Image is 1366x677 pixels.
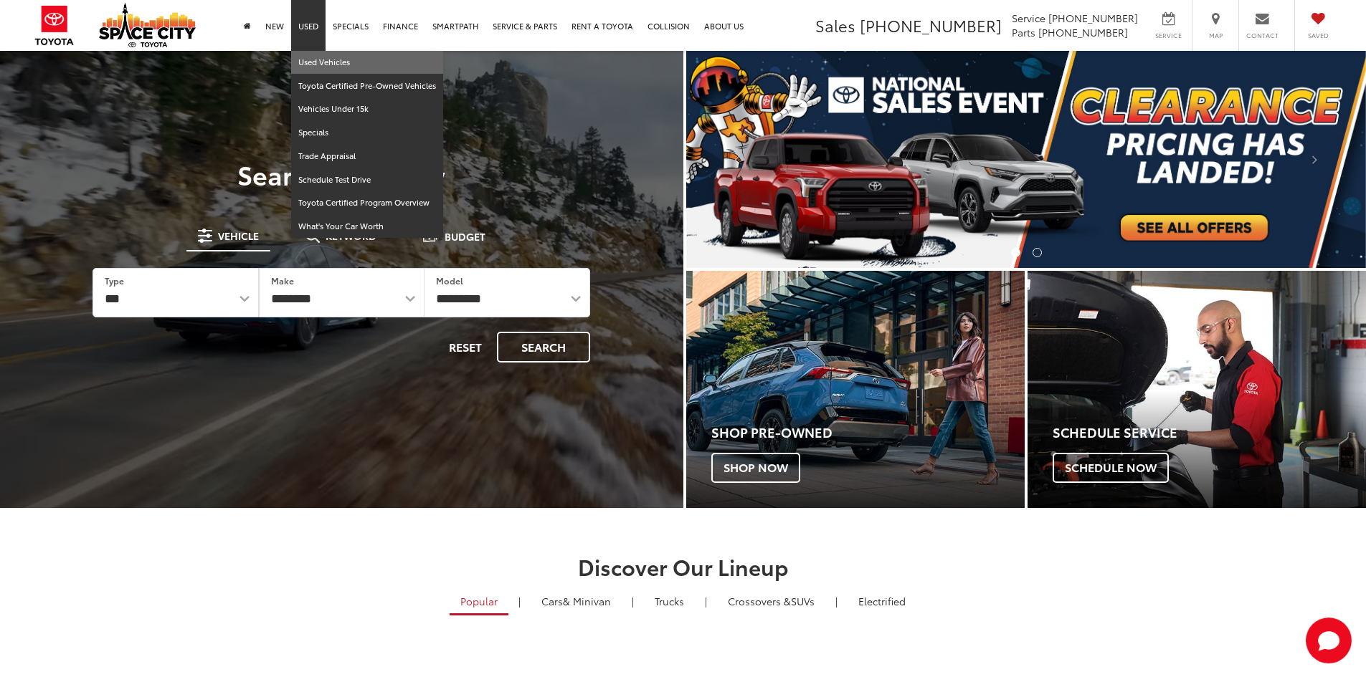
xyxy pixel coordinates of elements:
[178,554,1189,578] h2: Discover Our Lineup
[291,168,443,192] a: Schedule Test Drive
[326,231,376,241] span: Keyword
[1038,25,1128,39] span: [PHONE_NUMBER]
[644,589,695,613] a: Trucks
[1053,426,1366,440] h4: Schedule Service
[291,75,443,98] a: Toyota Certified Pre-Owned Vehicles
[686,271,1025,508] div: Toyota
[701,594,711,608] li: |
[628,594,637,608] li: |
[105,274,124,287] label: Type
[717,589,825,613] a: SUVs
[686,271,1025,508] a: Shop Pre-Owned Shop Now
[860,14,1002,37] span: [PHONE_NUMBER]
[1246,31,1279,40] span: Contact
[1053,453,1169,483] span: Schedule Now
[563,594,611,608] span: & Minivan
[1264,80,1366,239] button: Click to view next picture.
[1302,31,1334,40] span: Saved
[711,453,800,483] span: Shop Now
[445,231,485,241] span: Budget
[1200,31,1231,40] span: Map
[1306,618,1352,663] svg: Start Chat
[291,51,443,75] a: Used Vehicles
[291,215,443,238] a: What's Your Car Worth
[218,231,259,241] span: Vehicle
[291,97,443,121] a: Vehicles Under 15k
[291,191,443,215] a: Toyota Certified Program Overview
[531,589,622,613] a: Cars
[271,274,294,287] label: Make
[1152,31,1185,40] span: Service
[515,594,524,608] li: |
[291,121,443,145] a: Specials
[1306,618,1352,663] button: Toggle Chat Window
[815,14,855,37] span: Sales
[437,332,494,362] button: Reset
[1028,271,1366,508] div: Toyota
[1048,11,1138,25] span: [PHONE_NUMBER]
[436,274,463,287] label: Model
[1033,248,1042,257] li: Go to slide number 2.
[1028,271,1366,508] a: Schedule Service Schedule Now
[291,145,443,168] a: Trade Appraisal
[1012,25,1035,39] span: Parts
[686,80,788,239] button: Click to view previous picture.
[99,3,196,47] img: Space City Toyota
[728,594,791,608] span: Crossovers &
[711,426,1025,440] h4: Shop Pre-Owned
[60,160,623,188] h3: Search Inventory
[450,589,508,615] a: Popular
[1012,11,1045,25] span: Service
[497,332,590,362] button: Search
[832,594,841,608] li: |
[1011,248,1020,257] li: Go to slide number 1.
[848,589,916,613] a: Electrified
